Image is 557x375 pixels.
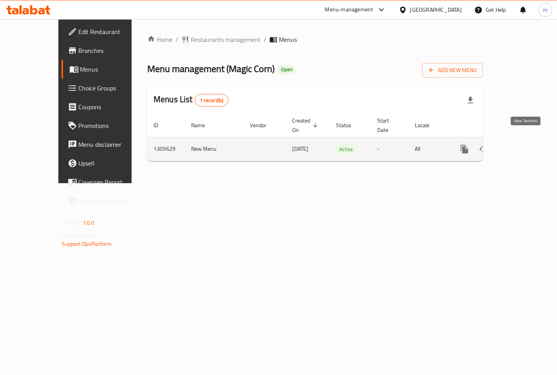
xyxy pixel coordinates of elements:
div: Menu-management [325,5,373,14]
span: [DATE] [292,144,308,154]
button: Add New Menu [422,63,483,78]
a: Promotions [61,116,151,135]
a: Menu disclaimer [61,135,151,154]
span: 1.0.0 [83,218,95,228]
div: [GEOGRAPHIC_DATA] [410,5,462,14]
span: Promotions [79,121,145,130]
span: Menu disclaimer [79,140,145,149]
nav: breadcrumb [147,35,483,44]
span: 1 record(s) [195,97,228,104]
a: Home [147,35,172,44]
td: 1305629 [147,137,185,161]
a: Choice Groups [61,79,151,97]
a: Branches [61,41,151,60]
button: Change Status [474,140,493,159]
span: Start Date [377,116,399,135]
td: New Menu [185,137,244,161]
a: Restaurants management [181,35,260,44]
span: Coverage Report [79,177,145,187]
span: Vendor [250,121,277,130]
span: Menu management ( Magic Corn ) [147,60,275,78]
div: Open [278,65,296,74]
span: Upsell [79,159,145,168]
div: Export file [461,91,480,110]
th: Actions [449,114,537,137]
a: Menus [61,60,151,79]
td: - [371,137,409,161]
span: Grocery Checklist [79,196,145,206]
table: enhanced table [147,114,537,161]
span: Choice Groups [79,83,145,93]
li: / [175,35,178,44]
span: Get support on: [62,231,98,241]
span: Edit Restaurant [79,27,145,36]
a: Coverage Report [61,173,151,191]
span: Branches [79,46,145,55]
span: Active [336,145,356,154]
div: Total records count [195,94,229,106]
span: Open [278,66,296,73]
h2: Menus List [154,94,228,106]
td: All [409,137,449,161]
span: Name [191,121,215,130]
span: m [543,5,548,14]
a: Grocery Checklist [61,191,151,210]
span: Created On [292,116,320,135]
li: / [264,35,266,44]
span: ID [154,121,168,130]
div: Active [336,144,356,154]
button: more [455,140,474,159]
span: Coupons [79,102,145,112]
span: Locale [415,121,439,130]
span: Menus [279,35,297,44]
a: Coupons [61,97,151,116]
span: Restaurants management [191,35,260,44]
a: Edit Restaurant [61,22,151,41]
span: Menus [80,65,145,74]
span: Version: [62,218,81,228]
span: Status [336,121,362,130]
span: Add New Menu [429,65,477,75]
a: Support.OpsPlatform [62,239,112,249]
a: Upsell [61,154,151,173]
